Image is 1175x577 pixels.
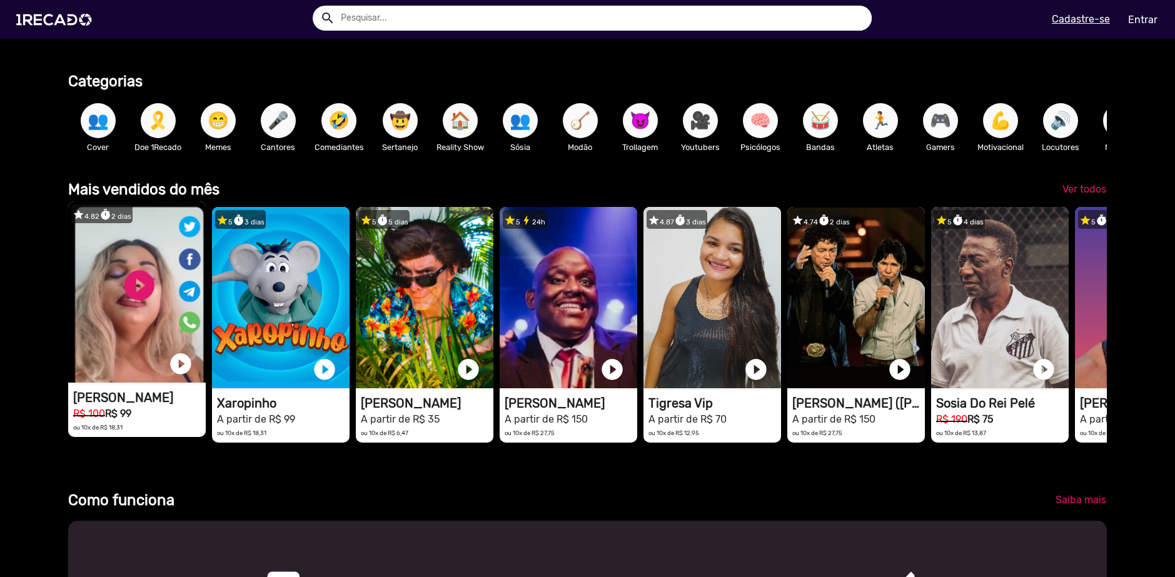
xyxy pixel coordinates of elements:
[967,413,993,425] b: R$ 75
[505,413,588,425] small: A partir de R$ 150
[630,103,651,138] span: 😈
[863,103,898,138] button: 🏃
[1046,489,1116,511] a: Saiba mais
[68,73,143,90] b: Categorias
[217,396,350,411] h1: Xaropinho
[505,396,637,411] h1: [PERSON_NAME]
[792,413,875,425] small: A partir de R$ 150
[320,11,335,26] mat-icon: Example home icon
[68,201,206,383] video: 1RECADO vídeos dedicados para fãs e empresas
[1080,413,1159,425] small: A partir de R$ 50
[315,141,364,153] p: Comediantes
[201,103,236,138] button: 😁
[81,103,116,138] button: 👥
[936,429,986,436] small: ou 10x de R$ 13,87
[990,103,1011,138] span: 💪
[312,357,337,382] a: play_circle_filled
[74,141,122,153] p: Cover
[261,103,296,138] button: 🎤
[677,141,724,153] p: Youtubers
[68,491,174,509] b: Como funciona
[436,141,484,153] p: Reality Show
[870,103,891,138] span: 🏃
[356,207,493,388] video: 1RECADO vídeos dedicados para fãs e empresas
[450,103,471,138] span: 🏠
[683,103,718,138] button: 🎥
[810,103,831,138] span: 🥁
[361,396,493,411] h1: [PERSON_NAME]
[557,141,604,153] p: Modão
[1031,357,1056,382] a: play_circle_filled
[1050,103,1071,138] span: 🔊
[316,6,338,28] button: Example home icon
[917,141,964,153] p: Gamers
[743,103,778,138] button: 🧠
[648,413,727,425] small: A partir de R$ 70
[792,429,842,436] small: ou 10x de R$ 27,75
[383,103,418,138] button: 🤠
[500,207,637,388] video: 1RECADO vídeos dedicados para fãs e empresas
[505,429,555,436] small: ou 10x de R$ 27,75
[857,141,904,153] p: Atletas
[797,141,844,153] p: Bandas
[936,396,1069,411] h1: Sosia Do Rei Pelé
[390,103,411,138] span: 🤠
[648,429,699,436] small: ou 10x de R$ 12,95
[268,103,289,138] span: 🎤
[217,429,266,436] small: ou 10x de R$ 18,31
[497,141,544,153] p: Sósia
[217,413,295,425] small: A partir de R$ 99
[321,103,356,138] button: 🤣
[923,103,958,138] button: 🎮
[331,6,872,31] input: Pesquisar...
[361,429,408,436] small: ou 10x de R$ 6,47
[456,357,481,382] a: play_circle_filled
[376,141,424,153] p: Sertanejo
[361,413,440,425] small: A partir de R$ 35
[141,103,176,138] button: 🎗️
[887,357,912,382] a: play_circle_filled
[1052,13,1110,25] u: Cadastre-se
[68,181,219,198] b: Mais vendidos do mês
[1043,103,1078,138] button: 🔊
[194,141,242,153] p: Memes
[750,103,771,138] span: 🧠
[983,103,1018,138] button: 💪
[643,207,781,388] video: 1RECADO vídeos dedicados para fãs e empresas
[443,103,478,138] button: 🏠
[931,207,1069,388] video: 1RECADO vídeos dedicados para fãs e empresas
[208,103,229,138] span: 😁
[690,103,711,138] span: 🎥
[1097,141,1144,153] p: Modelos
[1037,141,1084,153] p: Locutores
[88,103,109,138] span: 👥
[255,141,302,153] p: Cantores
[792,396,925,411] h1: [PERSON_NAME] ([PERSON_NAME] & [PERSON_NAME])
[212,207,350,388] video: 1RECADO vídeos dedicados para fãs e empresas
[148,103,169,138] span: 🎗️
[570,103,591,138] span: 🪕
[930,103,951,138] span: 🎮
[168,351,193,376] a: play_circle_filled
[105,408,131,419] b: R$ 99
[1056,494,1106,506] span: Saiba mais
[73,390,206,405] h1: [PERSON_NAME]
[737,141,784,153] p: Psicólogos
[977,141,1024,153] p: Motivacional
[1062,183,1106,195] span: Ver todos
[648,396,781,411] h1: Tigresa Vip
[803,103,838,138] button: 🥁
[510,103,531,138] span: 👥
[73,424,123,431] small: ou 10x de R$ 18,31
[600,357,625,382] a: play_circle_filled
[787,207,925,388] video: 1RECADO vídeos dedicados para fãs e empresas
[134,141,182,153] p: Doe 1Recado
[503,103,538,138] button: 👥
[1120,9,1166,31] a: Entrar
[73,408,105,419] small: R$ 100
[563,103,598,138] button: 🪕
[623,103,658,138] button: 😈
[744,357,769,382] a: play_circle_filled
[1080,429,1127,436] small: ou 10x de R$ 9,25
[617,141,664,153] p: Trollagem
